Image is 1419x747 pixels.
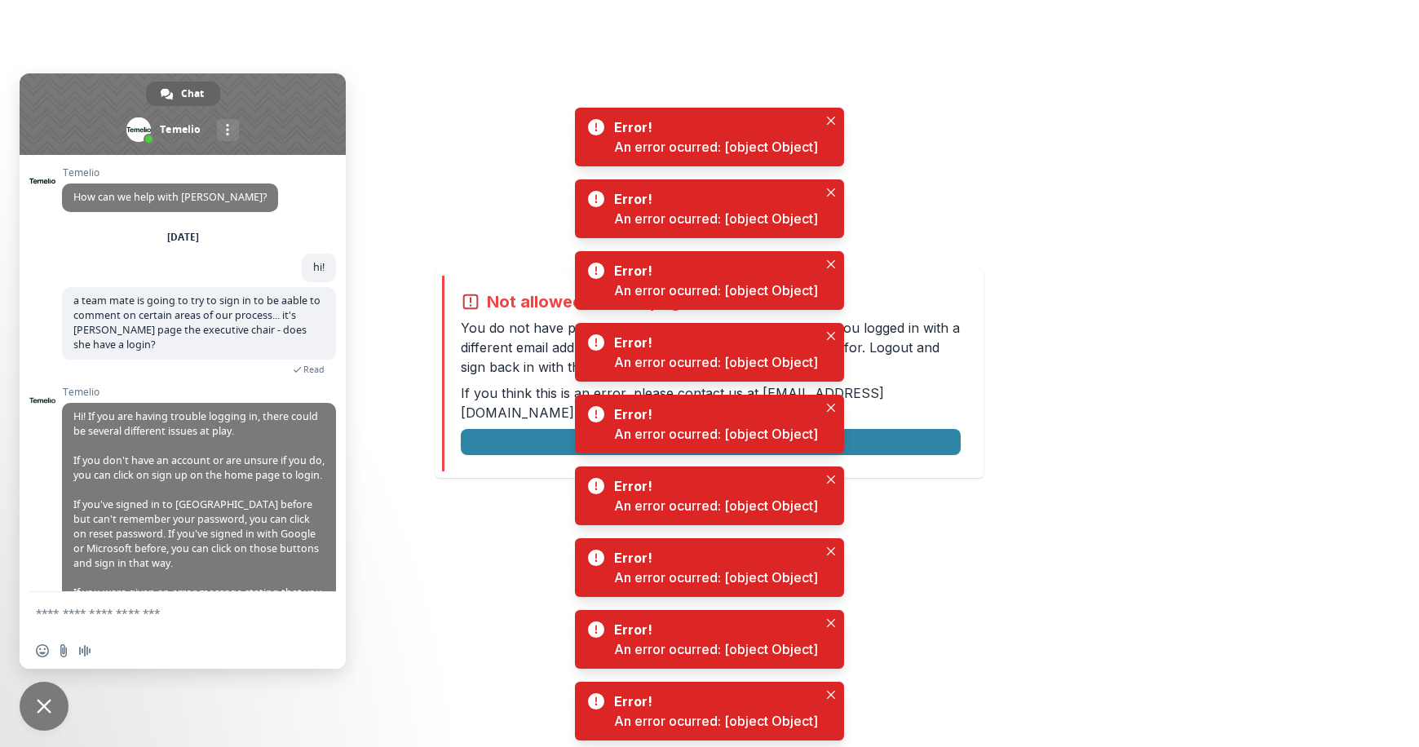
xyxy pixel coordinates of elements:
[461,383,961,422] p: If you think this is an error, please contact us at .
[62,167,278,179] span: Temelio
[461,429,961,455] button: Logout
[821,326,841,346] button: Close
[167,232,199,242] div: [DATE]
[313,260,325,274] span: hi!
[303,364,325,375] span: Read
[821,254,841,274] button: Close
[614,548,811,568] div: Error!
[36,606,294,621] textarea: Compose your message...
[614,137,818,157] div: An error ocurred: [object Object]
[614,424,818,444] div: An error ocurred: [object Object]
[821,541,841,561] button: Close
[487,292,691,312] h2: Not allowed to view page
[461,318,961,377] p: You do not have permission to view the page. It is likely that you logged in with a different ema...
[614,568,818,587] div: An error ocurred: [object Object]
[217,119,239,141] div: More channels
[821,398,841,418] button: Close
[36,644,49,657] span: Insert an emoji
[181,82,204,106] span: Chat
[821,183,841,202] button: Close
[614,496,818,515] div: An error ocurred: [object Object]
[614,620,811,639] div: Error!
[821,685,841,705] button: Close
[73,294,320,351] span: a team mate is going to try to sign in to be aable to comment on certain areas of our process... ...
[146,82,220,106] div: Chat
[57,644,70,657] span: Send a file
[614,333,811,352] div: Error!
[614,209,818,228] div: An error ocurred: [object Object]
[821,613,841,633] button: Close
[614,692,811,711] div: Error!
[614,261,811,281] div: Error!
[614,404,811,424] div: Error!
[614,711,818,731] div: An error ocurred: [object Object]
[614,281,818,300] div: An error ocurred: [object Object]
[20,682,69,731] div: Close chat
[821,111,841,130] button: Close
[62,387,336,398] span: Temelio
[821,470,841,489] button: Close
[78,644,91,657] span: Audio message
[73,190,267,204] span: How can we help with [PERSON_NAME]?
[614,117,811,137] div: Error!
[614,189,811,209] div: Error!
[614,352,818,372] div: An error ocurred: [object Object]
[614,476,811,496] div: Error!
[73,409,325,673] span: Hi! If you are having trouble logging in, there could be several different issues at play. If you...
[614,639,818,659] div: An error ocurred: [object Object]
